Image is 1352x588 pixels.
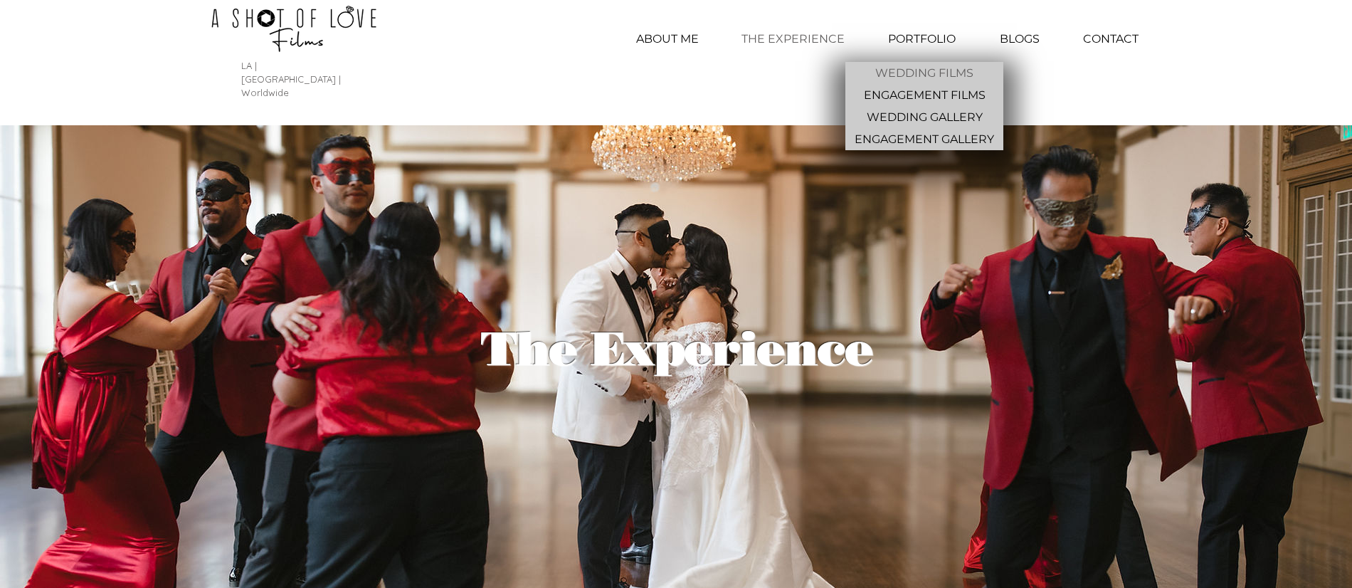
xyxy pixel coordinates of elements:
p: CONTACT [1076,21,1146,57]
a: ENGAGEMENT GALLERY [845,128,1003,150]
p: ENGAGEMENT GALLERY [849,128,1000,150]
span: LA | [GEOGRAPHIC_DATA] | Worldwide [241,60,341,98]
p: PORTFOLIO [881,21,963,57]
a: WEDDING GALLERY [845,106,1003,128]
a: BLOGS [978,21,1062,57]
p: ABOUT ME [629,21,706,57]
p: WEDDING FILMS [870,62,979,84]
a: ENGAGEMENT FILMS [845,84,1003,106]
a: ABOUT ME [614,21,721,57]
a: WEDDING FILMS [845,62,1003,84]
p: BLOGS [993,21,1047,57]
a: THE EXPERIENCE [721,21,865,57]
p: ENGAGEMENT FILMS [858,84,991,106]
span: The Experience [480,319,873,377]
nav: Site [614,21,1160,57]
p: WEDDING GALLERY [861,106,988,128]
div: PORTFOLIO [865,21,978,57]
p: THE EXPERIENCE [734,21,852,57]
a: CONTACT [1062,21,1160,57]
